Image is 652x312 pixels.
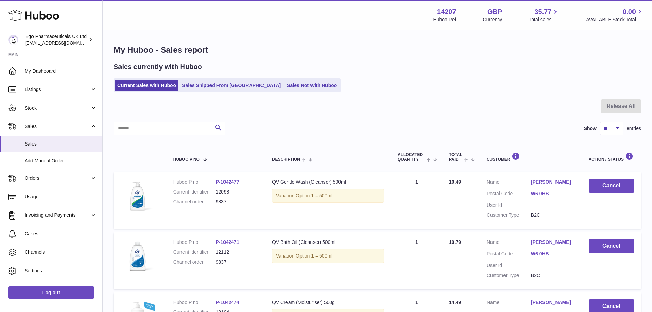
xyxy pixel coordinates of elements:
span: Cases [25,230,97,237]
dt: User Id [487,262,531,269]
a: Log out [8,286,94,299]
dt: Huboo P no [173,299,216,306]
h2: Sales currently with Huboo [114,62,202,72]
dt: Name [487,239,531,247]
span: 35.77 [534,7,551,16]
dt: Name [487,179,531,187]
dt: Postal Code [487,251,531,259]
td: 1 [391,232,442,289]
dd: 9837 [216,259,258,265]
div: Variation: [272,249,384,263]
span: Channels [25,249,97,255]
span: Huboo P no [173,157,200,162]
span: [EMAIL_ADDRESS][DOMAIN_NAME] [25,40,101,46]
dd: 9837 [216,199,258,205]
a: Current Sales with Huboo [115,80,178,91]
dt: Huboo P no [173,179,216,185]
a: P-1042474 [216,300,239,305]
img: 1_1.png [120,179,155,213]
dd: B2C [531,212,575,219]
strong: GBP [487,7,502,16]
span: Invoicing and Payments [25,212,90,219]
span: 0.00 [623,7,636,16]
span: Sales [25,141,97,147]
div: Currency [483,16,502,23]
span: Add Manual Order [25,158,97,164]
span: Stock [25,105,90,111]
dt: Postal Code [487,190,531,199]
dt: Channel order [173,259,216,265]
a: Sales Shipped From [GEOGRAPHIC_DATA] [180,80,283,91]
dt: Customer Type [487,212,531,219]
div: Variation: [272,189,384,203]
h1: My Huboo - Sales report [114,45,641,55]
img: 1_2.png [120,239,155,273]
dt: Huboo P no [173,239,216,246]
a: 35.77 Total sales [529,7,559,23]
span: Total sales [529,16,559,23]
dt: Current identifier [173,249,216,255]
dt: Name [487,299,531,308]
span: AVAILABLE Stock Total [586,16,644,23]
a: Sales Not With Huboo [284,80,339,91]
span: 10.79 [449,239,461,245]
div: Customer [487,152,575,162]
strong: 14207 [437,7,456,16]
span: Settings [25,267,97,274]
span: Description [272,157,300,162]
span: My Dashboard [25,68,97,74]
span: Option 1 = 500ml; [296,193,334,198]
label: Show [584,125,597,132]
dt: Current identifier [173,189,216,195]
td: 1 [391,172,442,229]
div: QV Cream (Moisturiser) 500g [272,299,384,306]
div: QV Gentle Wash (Cleanser) 500ml [272,179,384,185]
dt: Channel order [173,199,216,205]
a: W6 0HB [531,190,575,197]
dd: B2C [531,272,575,279]
img: internalAdmin-14207@internal.huboo.com [8,35,18,45]
span: ALLOCATED Quantity [398,153,425,162]
div: Huboo Ref [433,16,456,23]
span: Listings [25,86,90,93]
button: Cancel [589,239,634,253]
span: Sales [25,123,90,130]
a: [PERSON_NAME] [531,299,575,306]
a: [PERSON_NAME] [531,179,575,185]
span: Orders [25,175,90,182]
div: Action / Status [589,152,634,162]
span: Total paid [449,153,462,162]
span: Usage [25,194,97,200]
button: Cancel [589,179,634,193]
span: 10.49 [449,179,461,185]
span: entries [627,125,641,132]
span: Option 1 = 500ml; [296,253,334,259]
dd: 12112 [216,249,258,255]
a: P-1042471 [216,239,239,245]
dt: User Id [487,202,531,209]
a: W6 0HB [531,251,575,257]
div: QV Bath Oil (Cleanser) 500ml [272,239,384,246]
span: 14.49 [449,300,461,305]
div: Ego Pharmaceuticals UK Ltd [25,33,87,46]
dt: Customer Type [487,272,531,279]
a: 0.00 AVAILABLE Stock Total [586,7,644,23]
dd: 12098 [216,189,258,195]
a: P-1042477 [216,179,239,185]
a: [PERSON_NAME] [531,239,575,246]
